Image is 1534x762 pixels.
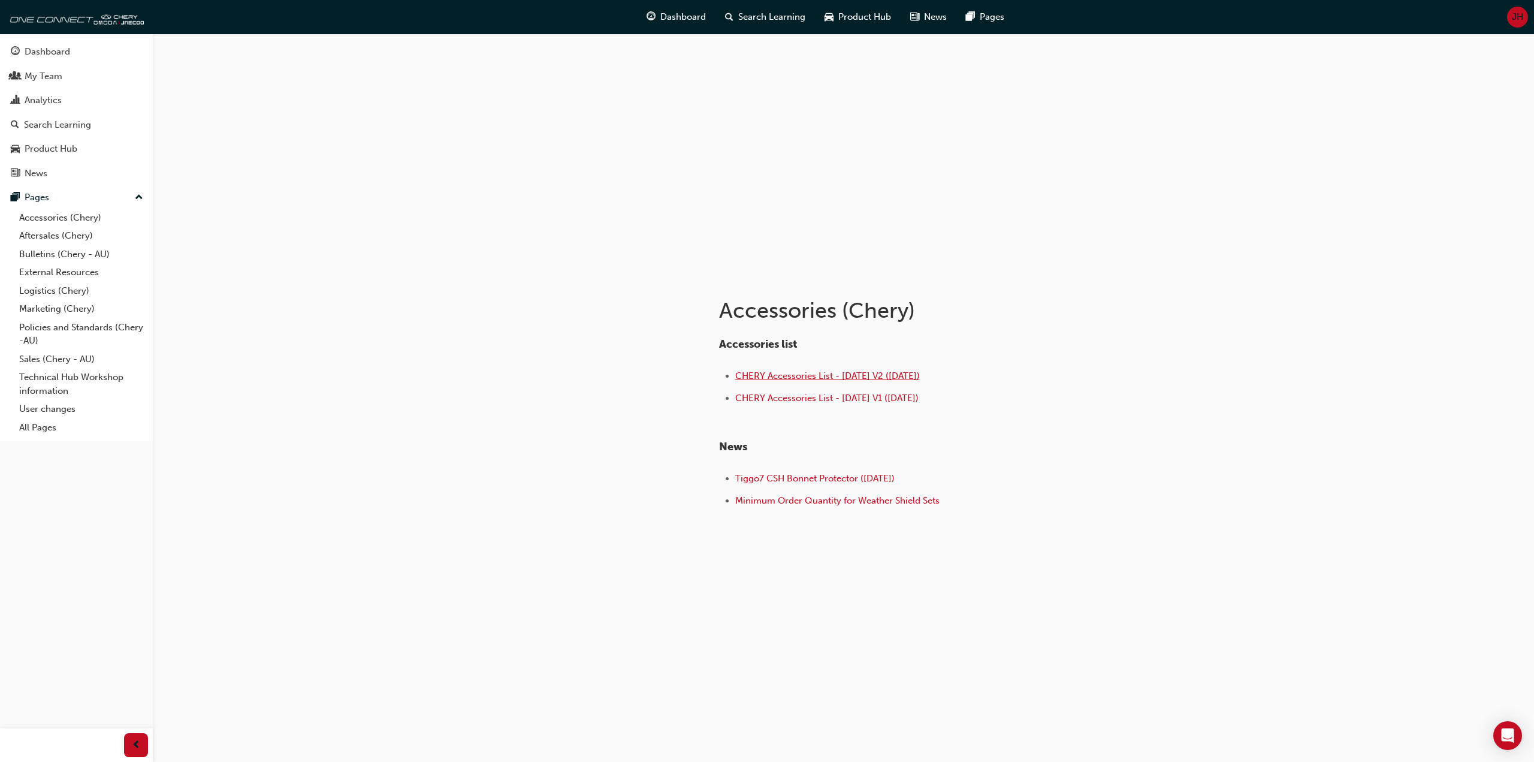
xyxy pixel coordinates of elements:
a: Minimum Order Quantity for Weather Shield Sets [735,495,940,506]
a: My Team [5,65,148,88]
div: Search Learning [24,118,91,132]
a: News [5,162,148,185]
a: User changes [14,400,148,418]
div: News [25,167,47,180]
span: up-icon [135,190,143,206]
span: search-icon [11,120,19,131]
span: people-icon [11,71,20,82]
span: Accessories list [719,338,797,351]
span: search-icon [725,10,733,25]
button: Pages [5,186,148,209]
span: pages-icon [966,10,975,25]
span: News [924,10,947,24]
span: prev-icon [132,738,141,753]
a: Logistics (Chery) [14,282,148,300]
span: chart-icon [11,95,20,106]
a: Dashboard [5,41,148,63]
a: Technical Hub Workshop information [14,368,148,400]
div: Analytics [25,94,62,107]
div: Dashboard [25,45,70,59]
h1: Accessories (Chery) [719,297,1112,324]
a: Analytics [5,89,148,112]
a: search-iconSearch Learning [715,5,815,29]
a: Bulletins (Chery - AU) [14,245,148,264]
button: JH [1507,7,1528,28]
div: Product Hub [25,142,77,156]
span: car-icon [825,10,834,25]
span: pages-icon [11,192,20,203]
a: CHERY Accessories List - [DATE] V2 ([DATE]) [735,371,920,381]
a: pages-iconPages [956,5,1014,29]
a: Policies and Standards (Chery -AU) [14,318,148,350]
a: Product Hub [5,138,148,160]
div: Pages [25,191,49,204]
a: Aftersales (Chery) [14,227,148,245]
span: car-icon [11,144,20,155]
img: oneconnect [6,5,144,29]
div: My Team [25,70,62,83]
span: Pages [980,10,1004,24]
button: DashboardMy TeamAnalyticsSearch LearningProduct HubNews [5,38,148,186]
a: External Resources [14,263,148,282]
span: news-icon [11,168,20,179]
span: Dashboard [660,10,706,24]
a: guage-iconDashboard [637,5,715,29]
a: Tiggo7 CSH Bonnet Protector ([DATE]) [735,473,895,484]
a: news-iconNews [901,5,956,29]
a: CHERY Accessories List - [DATE] V1 ([DATE]) [735,393,919,403]
span: guage-icon [11,47,20,58]
a: Sales (Chery - AU) [14,350,148,369]
a: Accessories (Chery) [14,209,148,227]
span: Search Learning [738,10,805,24]
span: News [719,440,747,453]
div: Open Intercom Messenger [1493,721,1522,750]
span: news-icon [910,10,919,25]
a: Search Learning [5,114,148,136]
span: guage-icon [647,10,656,25]
span: Product Hub [838,10,891,24]
span: JH [1512,10,1523,24]
a: car-iconProduct Hub [815,5,901,29]
a: All Pages [14,418,148,437]
a: Marketing (Chery) [14,300,148,318]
